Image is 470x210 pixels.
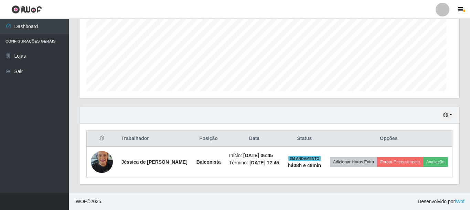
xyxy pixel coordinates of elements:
[91,147,113,176] img: 1725909093018.jpeg
[229,159,279,166] li: Término:
[423,157,448,167] button: Avaliação
[192,131,225,147] th: Posição
[249,160,279,165] time: [DATE] 12:45
[325,131,452,147] th: Opções
[229,152,279,159] li: Início:
[418,198,464,205] span: Desenvolvido por
[284,131,325,147] th: Status
[121,159,188,165] strong: Jéssica de [PERSON_NAME]
[377,157,423,167] button: Forçar Encerramento
[225,131,284,147] th: Data
[117,131,192,147] th: Trabalhador
[455,199,464,204] a: iWof
[74,199,87,204] span: IWOF
[330,157,377,167] button: Adicionar Horas Extra
[288,156,321,161] span: EM ANDAMENTO
[196,159,221,165] strong: Balconista
[288,163,321,168] strong: há 08 h e 48 min
[243,153,273,158] time: [DATE] 06:45
[74,198,103,205] span: © 2025 .
[11,5,42,14] img: CoreUI Logo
